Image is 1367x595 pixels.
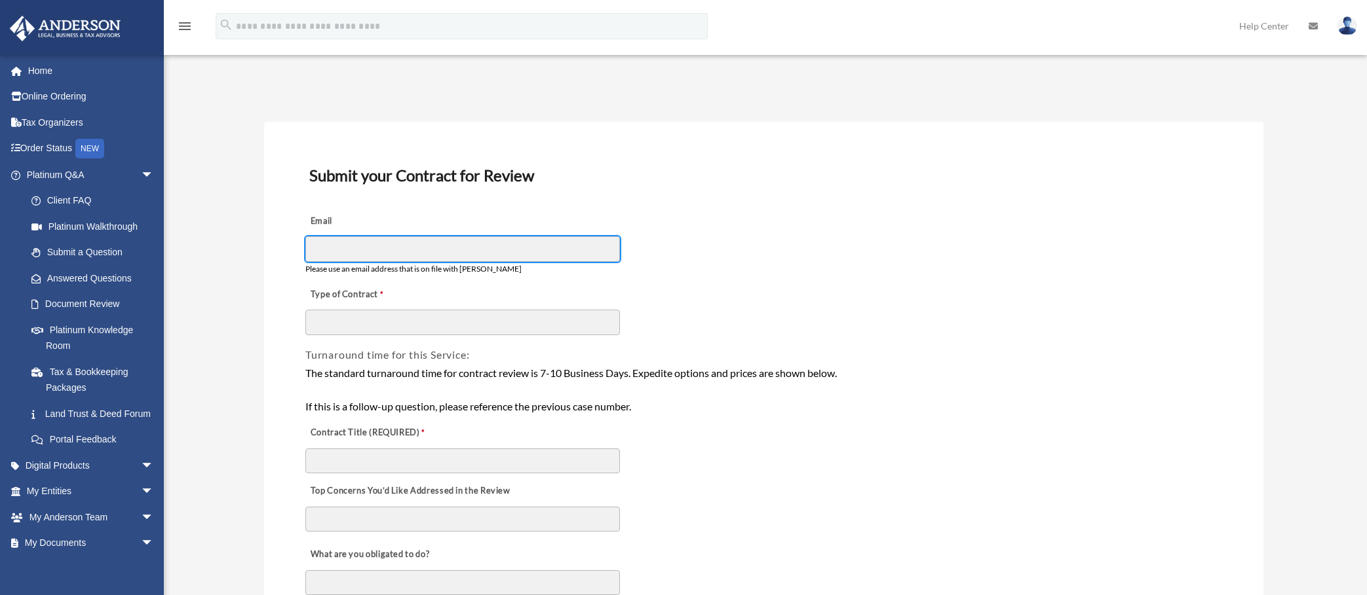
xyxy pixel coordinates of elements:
a: My Entitiesarrow_drop_down [9,478,174,505]
span: arrow_drop_down [141,504,167,531]
a: Online Ordering [9,84,174,110]
a: Tax & Bookkeeping Packages [18,359,174,401]
span: arrow_drop_down [141,530,167,557]
a: Platinum Walkthrough [18,213,174,240]
a: Tax Organizers [9,109,174,135]
a: Client FAQ [18,188,174,214]
a: My Documentsarrow_drop_down [9,530,174,556]
label: Contract Title (REQUIRED) [305,424,436,442]
label: What are you obligated to do? [305,545,436,564]
a: Portal Feedback [18,427,174,453]
span: arrow_drop_down [141,478,167,505]
span: arrow_drop_down [141,162,167,189]
a: Home [9,58,174,84]
a: Land Trust & Deed Forum [18,401,174,427]
span: Turnaround time for this Service: [305,348,469,361]
a: Answered Questions [18,265,174,291]
a: Platinum Q&Aarrow_drop_down [9,162,174,188]
a: Digital Productsarrow_drop_down [9,452,174,478]
span: Please use an email address that is on file with [PERSON_NAME] [305,264,522,274]
label: Top Concerns You’d Like Addressed in the Review [305,482,514,501]
i: search [219,18,233,32]
h3: Submit your Contract for Review [304,162,1223,189]
a: Document Review [18,291,167,317]
img: User Pic [1338,16,1357,35]
img: Anderson Advisors Platinum Portal [6,16,125,41]
a: Submit a Question [18,240,174,266]
label: Email [305,212,436,230]
div: NEW [75,139,104,158]
a: Order StatusNEW [9,135,174,162]
a: My Anderson Teamarrow_drop_down [9,504,174,530]
a: menu [177,23,193,34]
i: menu [177,18,193,34]
label: Type of Contract [305,285,436,304]
span: arrow_drop_down [141,452,167,479]
div: The standard turnaround time for contract review is 7-10 Business Days. Expedite options and pric... [305,365,1222,415]
a: Platinum Knowledge Room [18,317,174,359]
